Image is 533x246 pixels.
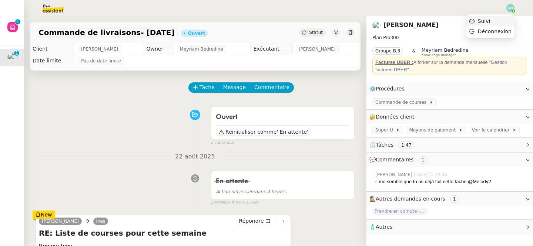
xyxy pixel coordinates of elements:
[422,53,456,57] span: Knowledge manager
[216,128,311,136] button: Réinitialiser comme' En attente'
[30,43,75,55] td: Client
[200,83,215,92] span: Tâche
[376,142,393,148] span: Tâches
[216,189,286,194] span: dans 4 heures
[254,83,289,92] span: Commentaire
[506,4,514,12] img: svg
[372,21,381,29] img: users%2FSOpzwpywf0ff3GVMrjy6wZgYrbV2%2Favatar%2F1615313811401.jpeg
[237,217,273,225] button: Répondre
[450,195,459,203] nz-tag: 1
[369,113,418,121] span: 🔐
[225,128,276,136] span: Réinitialiser comme
[366,138,533,152] div: ⏲️Tâches 1:47
[478,18,490,24] span: Suivi
[412,47,415,57] span: &
[30,55,75,67] td: Date limite
[472,126,512,134] span: Voir le calendrier
[376,224,392,230] span: Autres
[366,192,533,206] div: 🕵️Autres demandes en cours 1
[376,196,445,202] span: Autres demandes en cours
[216,178,248,185] span: En attente
[38,29,175,36] span: Commande de livraisons- [DATE]
[375,126,396,134] span: Super U
[369,142,420,148] span: ⏲️
[39,218,82,225] a: [PERSON_NAME]
[414,171,449,178] span: [DATE] à 10:46
[219,82,250,93] button: Message
[383,21,439,28] a: [PERSON_NAME]
[376,114,415,120] span: Données client
[375,99,429,106] span: Commande de courses
[422,47,469,53] span: Meyriam Bedredine
[299,45,336,53] span: [PERSON_NAME]
[188,31,205,35] div: Ouvert
[81,57,121,65] span: Pas de date limite
[250,43,292,55] td: Exécutant
[239,217,264,225] span: Répondre
[211,140,234,146] span: il y a un jour
[7,52,18,62] img: users%2FSOpzwpywf0ff3GVMrjy6wZgYrbV2%2Favatar%2F1615313811401.jpeg
[143,43,174,55] td: Owner
[16,19,19,26] p: 1
[369,85,408,93] span: ⚙️
[15,19,20,24] nz-badge-sup: 1
[366,82,533,96] div: ⚙️Procédures
[419,156,428,164] nz-tag: 1
[390,35,399,40] span: 300
[366,220,533,234] div: 🧴Autres
[422,47,469,57] app-user-label: Knowledge manager
[375,178,527,185] div: il me semble que tu as déjà fait cette tâche @Melody?
[180,45,223,53] span: Meyriam Bedredine
[250,82,294,93] button: Commentaire
[211,199,217,206] span: par
[33,211,55,219] div: New
[369,224,392,230] span: 🧴
[309,30,323,35] span: Statut
[369,196,462,202] span: 🕵️
[211,199,258,206] small: Mélody N.
[223,83,246,92] span: Message
[366,153,533,167] div: 💬Commentaires 1
[376,157,413,163] span: Commentaires
[96,219,105,224] span: Ines
[169,152,221,162] span: 22 août 2025
[369,157,430,163] span: 💬
[398,141,414,149] nz-tag: 1:47
[375,59,413,65] u: Factures UBER :
[366,110,533,124] div: 🔐Données client
[39,228,288,238] h4: RE: Liste de courses pour cette semaine
[216,189,255,194] span: Action nécessaire
[376,86,405,92] span: Procédures
[372,208,428,215] span: Prendre en compte le vol pour la comptabilité
[188,82,219,93] button: Tâche
[375,59,507,72] span: Gestion factures UBER"
[15,51,18,57] p: 1
[375,171,414,178] span: [PERSON_NAME]
[14,51,19,56] nz-badge-sup: 1
[375,59,524,73] div: A forker sur la demande mensuelle "
[81,45,118,53] span: [PERSON_NAME]
[372,47,403,55] nz-tag: Groupe B.3
[276,128,308,136] span: ' En attente'
[216,114,238,120] span: Ouvert
[372,35,390,40] span: Plan Pro
[235,199,258,206] span: il y a 2 jours
[409,126,458,134] span: Moyens de paiement
[478,28,512,34] span: Déconnexion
